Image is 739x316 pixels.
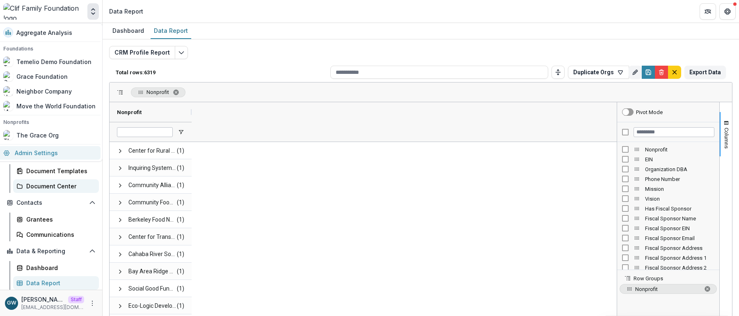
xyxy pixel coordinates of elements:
div: Fiscal Sponsor Name Column [617,213,719,223]
span: Center for Transformative Action [128,229,176,245]
span: Berkeley Food Network [128,211,176,228]
button: Rename [629,66,642,79]
span: Mission [645,186,714,192]
div: Dashboard [109,25,147,37]
div: Data Report [26,279,92,287]
div: Grantees [26,215,92,224]
span: Fiscal Sponsor Name [645,215,714,222]
p: [EMAIL_ADDRESS][DOMAIN_NAME] [21,304,84,311]
span: EIN [645,156,714,163]
span: Columns [723,128,730,149]
button: default [668,66,681,79]
span: Fiscal Sponsor Address 2 [645,265,714,271]
p: Total rows: 6319 [116,69,327,76]
button: Edit selected report [175,46,188,59]
button: Open Contacts [3,196,99,209]
span: Row Groups [634,275,663,282]
span: Nonprofit [146,89,169,95]
p: [PERSON_NAME] [21,295,65,304]
div: Document Templates [26,167,92,175]
span: Fiscal Sponsor EIN [645,225,714,231]
span: Center for Rural Affairs [128,142,176,159]
span: (1) [177,298,184,314]
span: (1) [177,229,184,245]
button: Duplicate Orgs [568,66,629,79]
img: Clif Family Foundation logo [3,3,84,20]
span: Contacts [16,199,86,206]
button: Toggle auto height [551,66,565,79]
input: Filter Columns Input [634,127,714,137]
span: Bay Area Ridge Trail Council [128,263,176,280]
div: Has Fiscal Sponsor Column [617,204,719,213]
div: Document Center [26,182,92,190]
span: Social Good Fund Inc [128,280,176,297]
span: Nonprofit [635,286,700,292]
button: Partners [700,3,716,20]
div: Row Groups [131,87,185,97]
div: Data Report [109,7,143,16]
button: Delete [655,66,668,79]
span: Data & Reporting [16,248,86,255]
button: Get Help [719,3,736,20]
button: More [87,298,97,308]
div: Fiscal Sponsor Address Column [617,243,719,253]
button: Open entity switcher [87,3,99,20]
div: Nonprofit Column [617,144,719,154]
span: Fiscal Sponsor Address [645,245,714,251]
button: Export Data [684,66,726,79]
span: (1) [177,280,184,297]
button: Open Data & Reporting [3,245,99,258]
span: Community Food and Agriculture Coalition [128,194,176,211]
span: Organization DBA [645,166,714,172]
span: Eco-Logic Development Fund [128,298,176,314]
div: Dashboard [26,263,92,272]
span: Inquiring Systems Inc [128,160,176,176]
span: (1) [177,177,184,194]
span: Phone Number [645,176,714,182]
a: Dashboard [109,23,147,39]
div: Pivot Mode [636,109,663,115]
a: Document Center [13,179,99,193]
nav: breadcrumb [106,5,146,17]
button: Open Filter Menu [178,129,184,135]
span: Cahaba River Society Inc [128,246,176,263]
span: Nonprofit. Press ENTER to sort. Press DELETE to remove [620,284,717,294]
span: Nonprofit. Press ENTER to sort. Press DELETE to remove [131,87,185,97]
a: Document Templates [13,164,99,178]
button: Save [642,66,655,79]
span: (1) [177,160,184,176]
div: Fiscal Sponsor Email Column [617,233,719,243]
a: Dashboard [13,261,99,275]
span: Fiscal Sponsor Email [645,235,714,241]
a: Communications [13,228,99,241]
span: Vision [645,196,714,202]
span: (1) [177,194,184,211]
button: CRM Profile Report [109,46,175,59]
div: Organization DBA Column [617,164,719,174]
div: Communications [26,230,92,239]
a: Data Report [151,23,191,39]
span: Has Fiscal Sponsor [645,206,714,212]
input: Nonprofit Filter Input [117,127,173,137]
div: Phone Number Column [617,174,719,184]
span: Fiscal Sponsor Address 1 [645,255,714,261]
span: (1) [177,211,184,228]
div: Fiscal Sponsor Address 2 Column [617,263,719,272]
span: Community Alliance With Family Farmers Foundation [128,177,176,194]
div: EIN Column [617,154,719,164]
a: Data Report [13,276,99,290]
div: Grace Willig [7,300,16,306]
span: (1) [177,246,184,263]
span: Nonprofit [645,147,714,153]
div: Data Report [151,25,191,37]
a: Grantees [13,213,99,226]
span: (1) [177,142,184,159]
div: Fiscal Sponsor Address 1 Column [617,253,719,263]
div: Vision Column [617,194,719,204]
div: Mission Column [617,184,719,194]
span: (1) [177,263,184,280]
span: Nonprofit [117,109,142,115]
p: Staff [68,296,84,303]
div: Fiscal Sponsor EIN Column [617,223,719,233]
